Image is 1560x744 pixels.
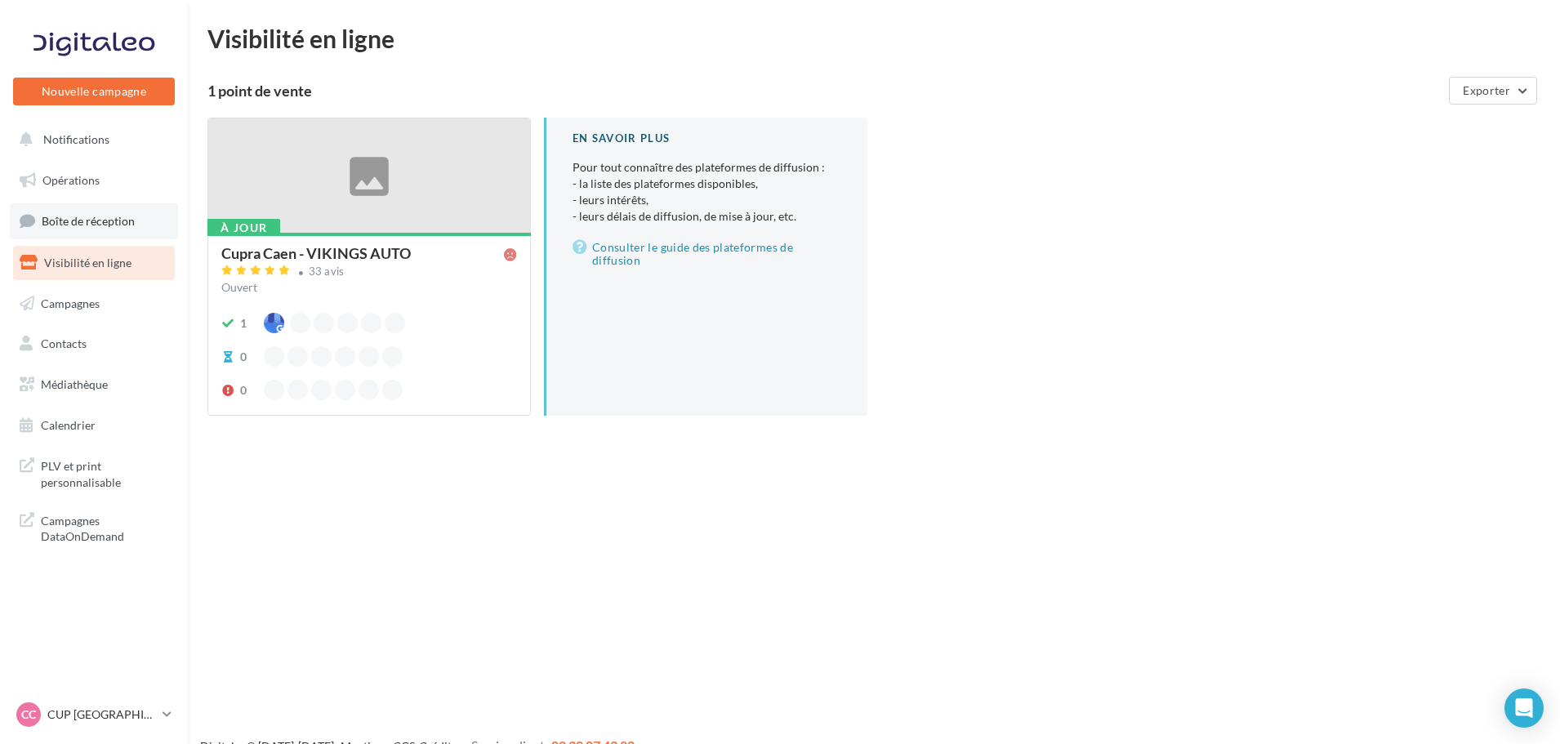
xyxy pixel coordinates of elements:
a: Contacts [10,327,178,361]
span: Médiathèque [41,377,108,391]
div: Open Intercom Messenger [1504,688,1544,728]
a: Boîte de réception [10,203,178,238]
span: CC [21,706,36,723]
div: 1 [240,315,247,332]
span: Ouvert [221,280,257,294]
span: Calendrier [41,418,96,432]
a: 33 avis [221,263,517,283]
span: Campagnes [41,296,100,310]
a: Visibilité en ligne [10,246,178,280]
div: 33 avis [309,266,345,277]
a: Calendrier [10,408,178,443]
li: - leurs délais de diffusion, de mise à jour, etc. [573,208,841,225]
button: Nouvelle campagne [13,78,175,105]
p: Pour tout connaître des plateformes de diffusion : [573,159,841,225]
a: Campagnes [10,287,178,321]
div: 0 [240,349,247,365]
a: Consulter le guide des plateformes de diffusion [573,238,841,270]
span: Campagnes DataOnDemand [41,510,168,545]
span: PLV et print personnalisable [41,455,168,490]
li: - leurs intérêts, [573,192,841,208]
span: Notifications [43,132,109,146]
div: À jour [207,219,280,237]
div: Cupra Caen - VIKINGS AUTO [221,246,411,261]
span: Boîte de réception [42,214,135,228]
span: Opérations [42,173,100,187]
span: Contacts [41,336,87,350]
a: Campagnes DataOnDemand [10,503,178,551]
span: Visibilité en ligne [44,256,131,270]
div: En savoir plus [573,131,841,146]
span: Exporter [1463,83,1510,97]
a: PLV et print personnalisable [10,448,178,497]
div: 1 point de vente [207,83,1442,98]
button: Notifications [10,123,172,157]
div: 0 [240,382,247,399]
li: - la liste des plateformes disponibles, [573,176,841,192]
button: Exporter [1449,77,1537,105]
div: Visibilité en ligne [207,26,1540,51]
a: Opérations [10,163,178,198]
a: Médiathèque [10,368,178,402]
a: CC CUP [GEOGRAPHIC_DATA] [13,699,175,730]
p: CUP [GEOGRAPHIC_DATA] [47,706,156,723]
